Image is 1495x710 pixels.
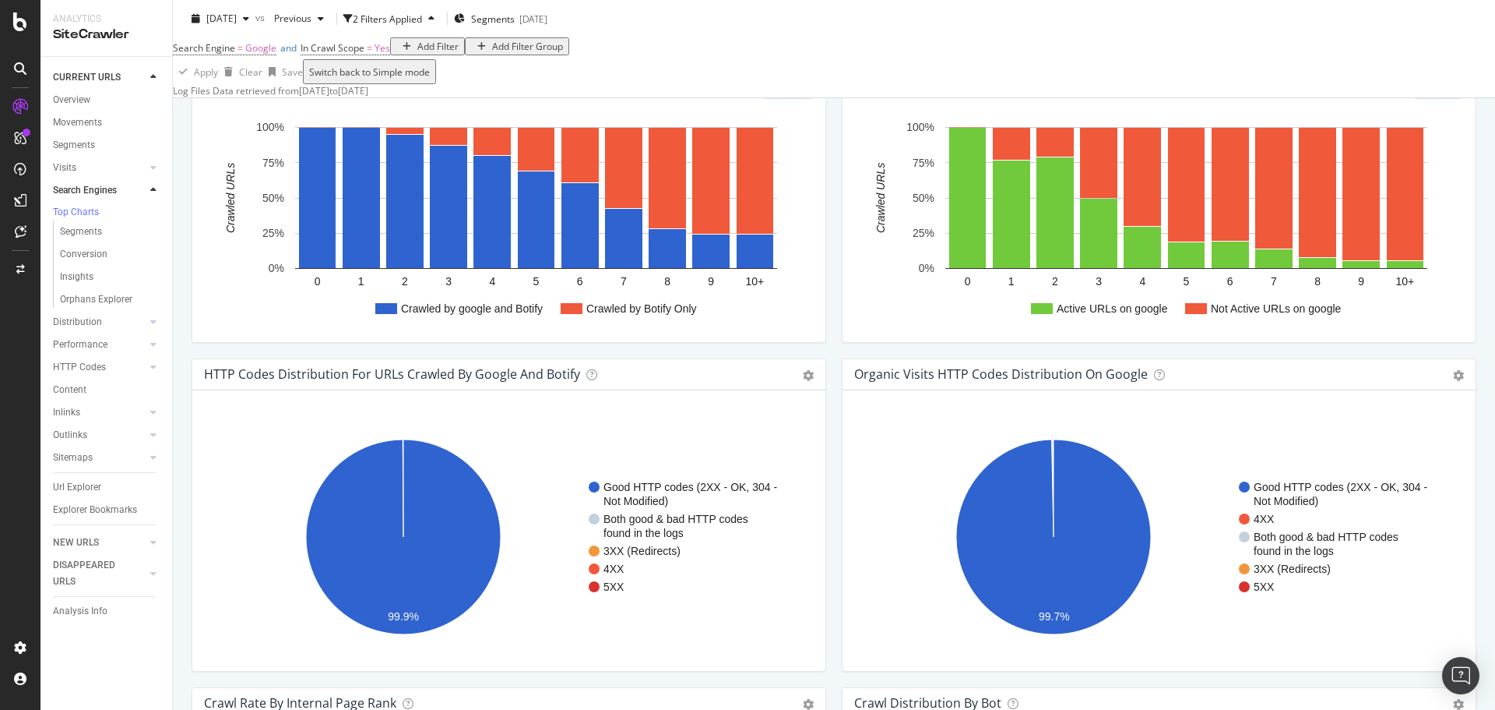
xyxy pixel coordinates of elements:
div: Switch back to Simple mode [309,65,430,78]
span: Search Engine [173,41,235,55]
text: 9 [708,275,714,288]
text: 8 [1314,275,1321,288]
text: Both good & bad HTTP codes [603,513,748,525]
div: Open Intercom Messenger [1442,657,1479,694]
text: 0% [919,263,934,275]
text: 100% [256,122,284,134]
div: Search Engines [53,182,117,199]
text: 5 [533,275,540,288]
span: Segments [471,12,515,25]
text: 100% [906,122,934,134]
a: Orphans Explorer [60,291,161,308]
div: Orphans Explorer [60,291,132,308]
i: Options [1453,699,1464,710]
div: DISAPPEARED URLS [53,557,132,590]
button: [DATE] [185,6,255,31]
text: 8 [664,275,670,288]
div: Segments [60,224,102,240]
a: Outlinks [53,427,146,443]
a: Search Engines [53,182,146,199]
text: 75% [913,157,934,169]
a: Sitemaps [53,450,146,466]
button: Add Filter [390,37,465,55]
div: Add Filter [417,40,459,53]
text: Crawled URLs [224,163,237,233]
text: 75% [262,157,284,169]
a: Segments [60,224,161,240]
text: 25% [262,228,284,240]
text: 5 [1184,275,1190,288]
div: [DATE] [299,84,329,97]
text: 9 [1358,275,1364,288]
text: 7 [621,275,627,288]
text: 3XX (Redirects) [1254,563,1331,575]
text: 3 [445,275,452,288]
text: Not Modified) [603,495,668,507]
div: Inlinks [53,404,80,421]
text: 0 [965,275,971,288]
i: Options [803,370,814,381]
div: Outlinks [53,427,87,443]
div: Save [282,65,303,78]
text: 4 [489,275,495,288]
div: Content [53,382,86,398]
text: found in the logs [1254,545,1334,557]
div: NEW URLS [53,535,99,551]
div: A chart. [855,111,1458,330]
div: Distribution [53,314,102,330]
button: Segments[DATE] [454,6,547,31]
button: Add Filter Group [465,37,569,55]
text: 99.7% [1039,610,1070,623]
button: 2 Filters Applied [343,6,441,31]
a: Insights [60,269,161,285]
a: Content [53,382,161,398]
text: Crawled by Botify Only [586,302,697,315]
a: Movements [53,115,161,131]
text: 2 [1052,275,1058,288]
text: 50% [913,192,934,204]
a: Segments [53,137,161,154]
text: 4XX [1254,513,1275,525]
div: Analysis Info [53,603,107,620]
a: NEW URLS [53,535,146,551]
text: 25% [913,228,934,240]
text: Crawled by google and Botify [401,302,543,315]
a: Conversion [60,246,161,263]
text: 2 [402,275,408,288]
div: Add Filter Group [492,40,563,53]
div: Movements [53,115,102,131]
div: [DATE] [338,84,368,97]
text: Good HTTP codes (2XX - OK, 304 - [1254,481,1427,493]
button: Previous [268,6,330,31]
button: Apply [173,59,218,84]
h4: HTTP Codes Distribution For URLs Crawled by google and Botify [204,364,580,385]
text: Both good & bad HTTP codes [1254,531,1398,543]
div: Segments [53,137,95,154]
div: Insights [60,269,93,285]
button: Switch back to Simple mode [303,59,436,84]
text: 1 [1008,275,1015,288]
text: 0% [269,263,284,275]
svg: A chart. [205,415,807,659]
div: Sitemaps [53,450,93,466]
text: 10+ [746,275,765,288]
span: Yes [375,41,390,55]
text: found in the logs [603,527,684,539]
text: 50% [262,192,284,204]
a: Url Explorer [53,479,161,496]
span: Previous [268,12,311,25]
div: Performance [53,337,107,353]
text: Crawled URLs [874,163,887,233]
div: Log Files Data retrieved from to [173,84,368,97]
text: 4XX [603,563,624,575]
i: Options [1453,370,1464,381]
span: and [280,41,297,55]
div: Top Charts [53,206,99,219]
div: SiteCrawler [53,26,160,44]
span: = [237,41,243,55]
a: Inlinks [53,404,146,421]
i: Options [803,699,814,710]
svg: A chart. [855,415,1458,659]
